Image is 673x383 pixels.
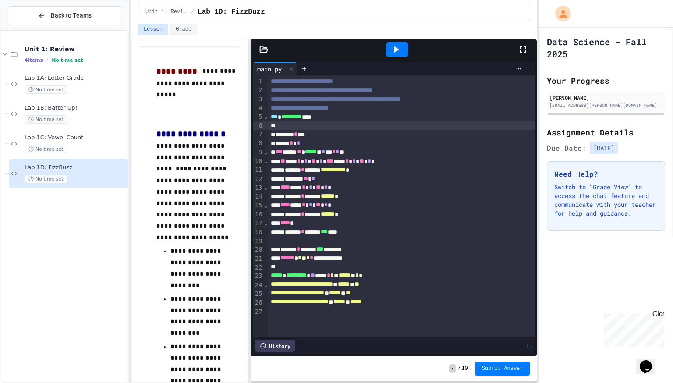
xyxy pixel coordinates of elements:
[547,126,665,138] h2: Assignment Details
[549,94,662,102] div: [PERSON_NAME]
[253,298,264,307] div: 26
[51,11,92,20] span: Back to Teams
[461,365,468,372] span: 10
[253,228,264,237] div: 18
[170,24,197,35] button: Grade
[138,24,168,35] button: Lesson
[25,145,67,153] span: No time set
[191,8,194,15] span: /
[145,8,188,15] span: Unit 1: Review
[253,219,264,228] div: 17
[46,57,48,64] span: •
[52,57,83,63] span: No time set
[25,134,127,142] span: Lab 1C: Vowel Count
[547,35,665,60] h1: Data Science - Fall 2025
[25,115,67,124] span: No time set
[253,166,264,174] div: 11
[253,192,264,201] div: 14
[253,290,264,298] div: 25
[264,220,268,227] span: Fold line
[264,184,268,191] span: Fold line
[547,143,586,153] span: Due Date:
[8,6,121,25] button: Back to Teams
[636,348,664,374] iframe: chat widget
[253,263,264,272] div: 22
[264,281,268,288] span: Fold line
[253,281,264,290] div: 24
[253,237,264,246] div: 19
[255,340,295,352] div: History
[25,45,127,53] span: Unit 1: Review
[264,157,268,164] span: Fold line
[253,139,264,148] div: 8
[253,104,264,113] div: 4
[554,183,658,218] p: Switch to "Grade View" to access the chat feature and communicate with your teacher for help and ...
[253,245,264,254] div: 20
[253,157,264,166] div: 10
[4,4,60,56] div: Chat with us now!Close
[253,62,297,75] div: main.py
[590,142,618,154] span: [DATE]
[253,308,264,316] div: 27
[600,310,664,347] iframe: chat widget
[475,362,530,376] button: Submit Answer
[253,121,264,130] div: 6
[482,365,523,372] span: Submit Answer
[25,74,127,82] span: Lab 1A: Letter Grade
[253,272,264,280] div: 23
[25,104,127,112] span: Lab 1B: Batter Up!
[264,113,268,120] span: Fold line
[253,148,264,157] div: 9
[449,364,456,373] span: -
[253,95,264,104] div: 3
[198,7,265,17] span: Lab 1D: FizzBuzz
[253,77,264,86] div: 1
[25,175,67,183] span: No time set
[549,102,662,109] div: [EMAIL_ADDRESS][PERSON_NAME][DOMAIN_NAME]
[25,85,67,94] span: No time set
[253,201,264,210] div: 15
[457,365,460,372] span: /
[253,130,264,139] div: 7
[554,169,658,179] h3: Need Help?
[264,202,268,209] span: Fold line
[547,74,665,87] h2: Your Progress
[546,4,573,24] div: My Account
[253,175,264,184] div: 12
[253,210,264,219] div: 16
[25,164,127,171] span: Lab 1D: FizzBuzz
[264,149,268,156] span: Fold line
[253,64,286,74] div: main.py
[253,113,264,121] div: 5
[253,184,264,192] div: 13
[25,57,43,63] span: 4 items
[253,255,264,263] div: 21
[253,86,264,95] div: 2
